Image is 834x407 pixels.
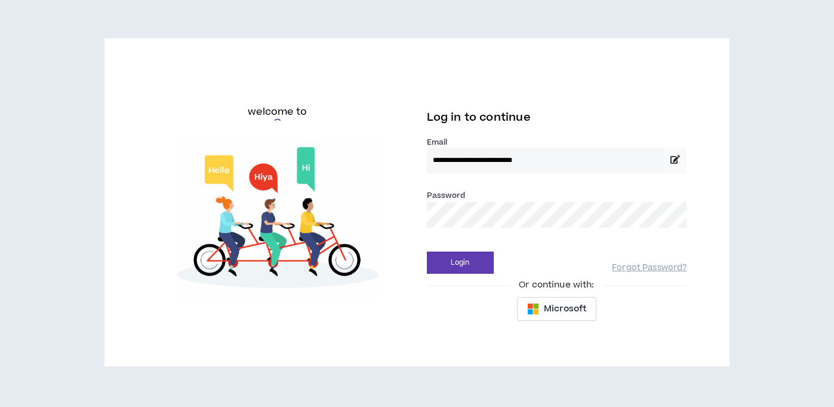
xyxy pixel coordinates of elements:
button: Microsoft [517,297,596,321]
label: Password [427,190,466,201]
span: Or continue with: [510,279,602,292]
span: Microsoft [544,302,586,316]
button: Login [427,252,494,274]
img: Welcome to Wripple [147,139,408,300]
h6: welcome to [248,105,307,119]
span: Log in to continue [427,110,531,125]
a: Forgot Password? [612,262,687,274]
label: Email [427,137,687,148]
